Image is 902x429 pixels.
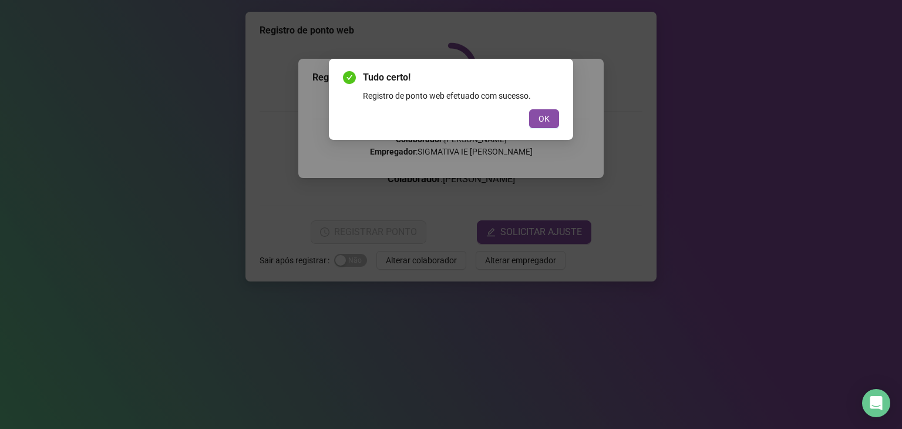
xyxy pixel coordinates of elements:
[862,389,890,417] div: Open Intercom Messenger
[343,71,356,84] span: check-circle
[529,109,559,128] button: OK
[363,89,559,102] div: Registro de ponto web efetuado com sucesso.
[538,112,550,125] span: OK
[363,71,559,85] span: Tudo certo!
